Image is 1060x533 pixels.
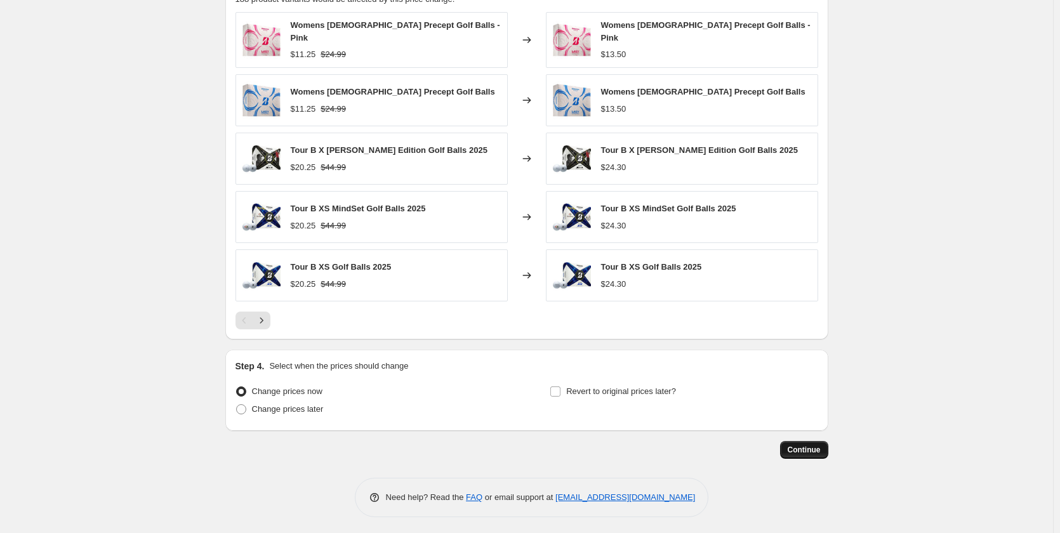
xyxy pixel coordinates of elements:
span: Tour B X [PERSON_NAME] Edition Golf Balls 2025 [601,145,798,155]
div: $13.50 [601,103,626,115]
div: $24.30 [601,278,626,291]
span: Need help? Read the [386,492,467,502]
strike: $44.99 [321,278,346,291]
a: FAQ [466,492,482,502]
div: $24.30 [601,220,626,232]
span: Womens [DEMOGRAPHIC_DATA] Precept Golf Balls - Pink [601,20,811,43]
h2: Step 4. [235,360,265,372]
img: 7CD55559-A70A-9A5F-45F9-75FC53C92532_80x.jpg [553,81,591,119]
div: $20.25 [291,161,316,174]
span: Tour B XS Golf Balls 2025 [291,262,392,272]
nav: Pagination [235,312,270,329]
img: 00137752-CBCE-C027-0673-B9F488CCE79A_80x.jpg [553,198,591,236]
strike: $44.99 [321,220,346,232]
span: Change prices later [252,404,324,414]
p: Select when the prices should change [269,360,408,372]
div: $20.25 [291,278,316,291]
span: Tour B XS MindSet Golf Balls 2025 [291,204,426,213]
span: Tour B XS MindSet Golf Balls 2025 [601,204,736,213]
img: EF7DC623-5150-67BB-D663-BA8D08153AE7_80x.jpg [553,21,591,59]
span: Tour B XS Golf Balls 2025 [601,262,702,272]
span: Womens [DEMOGRAPHIC_DATA] Precept Golf Balls - Pink [291,20,500,43]
img: 650B7311-526D-1B0B-7B23-834097D32F6E_80x.jpg [553,256,591,294]
span: Womens [DEMOGRAPHIC_DATA] Precept Golf Balls [291,87,495,96]
span: Tour B X [PERSON_NAME] Edition Golf Balls 2025 [291,145,487,155]
span: or email support at [482,492,555,502]
div: $24.30 [601,161,626,174]
img: 00137752-CBCE-C027-0673-B9F488CCE79A_80x.jpg [242,198,281,236]
span: Revert to original prices later? [566,386,676,396]
button: Continue [780,441,828,459]
img: 7CD55559-A70A-9A5F-45F9-75FC53C92532_80x.jpg [242,81,281,119]
img: 74C70D69-F9F1-4396-580E-E8F382F69C0A_80x.jpg [242,140,281,178]
span: Womens [DEMOGRAPHIC_DATA] Precept Golf Balls [601,87,805,96]
div: $11.25 [291,103,316,115]
span: Change prices now [252,386,322,396]
div: $20.25 [291,220,316,232]
img: 650B7311-526D-1B0B-7B23-834097D32F6E_80x.jpg [242,256,281,294]
strike: $24.99 [321,48,346,61]
div: $13.50 [601,48,626,61]
img: EF7DC623-5150-67BB-D663-BA8D08153AE7_80x.jpg [242,21,281,59]
strike: $24.99 [321,103,346,115]
div: $11.25 [291,48,316,61]
a: [EMAIL_ADDRESS][DOMAIN_NAME] [555,492,695,502]
strike: $44.99 [321,161,346,174]
span: Continue [788,445,821,455]
img: 74C70D69-F9F1-4396-580E-E8F382F69C0A_80x.jpg [553,140,591,178]
button: Next [253,312,270,329]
